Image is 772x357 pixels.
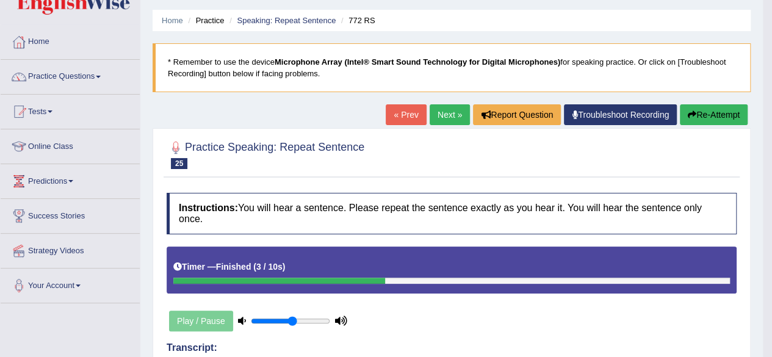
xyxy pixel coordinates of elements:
[167,139,364,169] h2: Practice Speaking: Repeat Sentence
[1,234,140,264] a: Strategy Videos
[253,262,256,272] b: (
[216,262,251,272] b: Finished
[1,60,140,90] a: Practice Questions
[256,262,283,272] b: 3 / 10s
[162,16,183,25] a: Home
[179,203,238,213] b: Instructions:
[1,269,140,299] a: Your Account
[275,57,560,67] b: Microphone Array (Intel® Smart Sound Technology for Digital Microphones)
[1,164,140,195] a: Predictions
[167,193,737,234] h4: You will hear a sentence. Please repeat the sentence exactly as you hear it. You will hear the se...
[237,16,336,25] a: Speaking: Repeat Sentence
[386,104,426,125] a: « Prev
[564,104,677,125] a: Troubleshoot Recording
[1,129,140,160] a: Online Class
[680,104,748,125] button: Re-Attempt
[173,262,285,272] h5: Timer —
[153,43,751,92] blockquote: * Remember to use the device for speaking practice. Or click on [Troubleshoot Recording] button b...
[1,199,140,229] a: Success Stories
[185,15,224,26] li: Practice
[473,104,561,125] button: Report Question
[338,15,375,26] li: 772 RS
[283,262,286,272] b: )
[167,342,737,353] h4: Transcript:
[171,158,187,169] span: 25
[1,25,140,56] a: Home
[1,95,140,125] a: Tests
[430,104,470,125] a: Next »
